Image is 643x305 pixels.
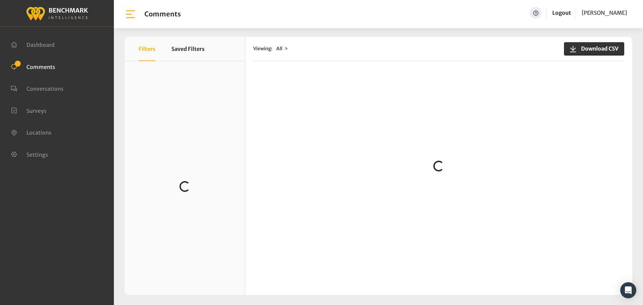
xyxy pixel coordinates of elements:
h1: Comments [144,10,181,18]
a: Conversations [11,85,64,91]
a: Settings [11,151,48,157]
span: Comments [26,63,55,70]
a: [PERSON_NAME] [582,7,627,19]
a: Logout [552,7,571,19]
button: Filters [139,37,155,61]
span: Download CSV [577,45,619,53]
div: Open Intercom Messenger [620,282,636,298]
span: Locations [26,129,52,136]
span: Conversations [26,85,64,92]
a: Comments [11,63,55,70]
a: Locations [11,129,52,135]
span: [PERSON_NAME] [582,9,627,16]
span: All [276,46,282,52]
button: Download CSV [564,42,624,56]
span: Viewing: [253,45,272,52]
button: Saved Filters [171,37,205,61]
a: Logout [552,9,571,16]
img: bar [125,8,136,20]
a: Surveys [11,107,47,113]
span: Dashboard [26,42,55,48]
img: benchmark [26,5,88,21]
span: Settings [26,151,48,158]
span: Surveys [26,107,47,114]
a: Dashboard [11,41,55,48]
